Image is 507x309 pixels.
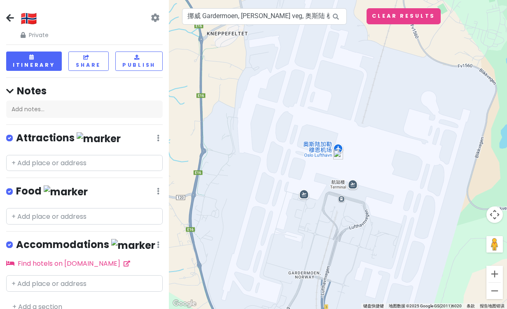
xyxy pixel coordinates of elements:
[16,185,88,198] h4: Food
[6,51,62,71] button: Itinerary
[77,132,121,145] img: marker
[6,259,130,268] a: Find hotels on [DOMAIN_NAME]
[16,238,155,252] h4: Accommodations
[486,283,503,299] button: 缩小
[171,298,198,309] img: Google
[21,30,49,40] span: Private
[171,298,198,309] a: 在 Google 地图中打开此区域（会打开一个新窗口）
[486,266,503,282] button: 放大
[6,208,163,225] input: + Add place or address
[6,275,163,292] input: + Add place or address
[6,101,163,118] div: Add notes...
[367,8,441,24] button: Clear Results
[467,304,475,308] a: 条款（在新标签页中打开）
[389,304,462,308] span: 地图数据 ©2025 Google GS(2011)6020
[486,206,503,223] button: 地图镜头控件
[182,8,347,25] input: Search a place
[6,84,163,97] h4: Notes
[111,239,155,252] img: marker
[21,10,49,27] h2: 🇳🇴
[480,304,505,308] a: 报告地图错误
[44,185,88,198] img: marker
[16,131,121,145] h4: Attractions
[363,303,384,309] button: 键盘快捷键
[486,236,503,253] button: 将街景小人拖到地图上以打开街景
[6,155,163,171] input: + Add place or address
[115,51,163,71] button: Publish
[68,51,109,71] button: Share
